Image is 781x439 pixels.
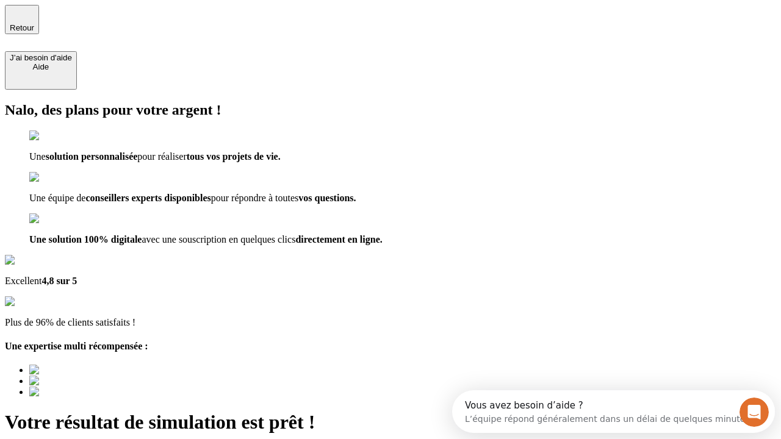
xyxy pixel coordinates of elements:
[142,234,295,244] span: avec une souscription en quelques clics
[10,62,72,71] div: Aide
[5,5,39,34] button: Retour
[29,151,46,162] span: Une
[187,151,281,162] span: tous vos projets de vie.
[137,151,186,162] span: pour réaliser
[10,23,34,32] span: Retour
[41,276,77,286] span: 4,8 sur 5
[29,172,82,183] img: checkmark
[5,341,776,352] h4: Une expertise multi récompensée :
[5,255,76,266] img: Google Review
[5,102,776,118] h2: Nalo, des plans pour votre argent !
[29,130,82,141] img: checkmark
[29,234,142,244] span: Une solution 100% digitale
[740,398,769,427] iframe: Intercom live chat
[5,276,41,286] span: Excellent
[5,5,336,38] div: Ouvrir le Messenger Intercom
[29,365,142,376] img: Best savings advice award
[298,193,356,203] span: vos questions.
[5,51,77,90] button: J’ai besoin d'aideAide
[295,234,382,244] span: directement en ligne.
[13,10,300,20] div: Vous avez besoin d’aide ?
[29,376,142,387] img: Best savings advice award
[29,193,85,203] span: Une équipe de
[85,193,211,203] span: conseillers experts disponibles
[46,151,138,162] span: solution personnalisée
[211,193,299,203] span: pour répondre à toutes
[5,317,776,328] p: Plus de 96% de clients satisfaits !
[5,411,776,434] h1: Votre résultat de simulation est prêt !
[29,387,142,398] img: Best savings advice award
[452,390,775,433] iframe: Intercom live chat discovery launcher
[29,213,82,224] img: checkmark
[5,296,65,307] img: reviews stars
[13,20,300,33] div: L’équipe répond généralement dans un délai de quelques minutes.
[10,53,72,62] div: J’ai besoin d'aide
